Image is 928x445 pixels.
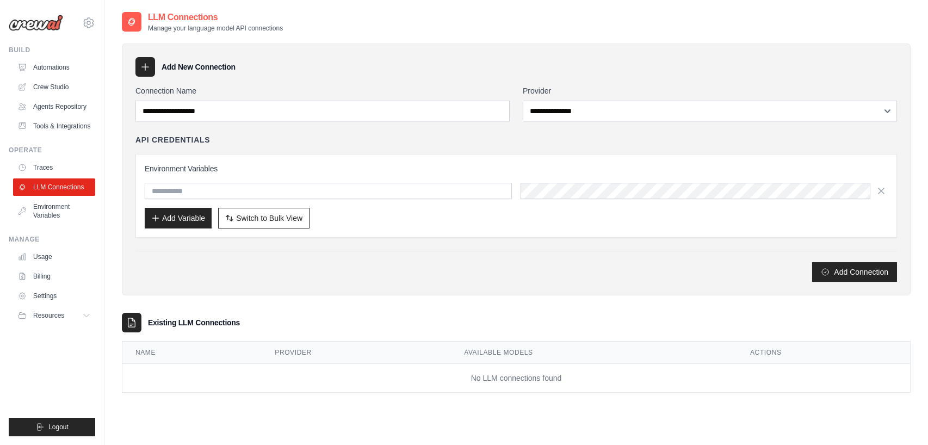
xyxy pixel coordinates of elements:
[13,248,95,265] a: Usage
[13,307,95,324] button: Resources
[13,198,95,224] a: Environment Variables
[9,418,95,436] button: Logout
[122,342,262,364] th: Name
[523,85,897,96] label: Provider
[812,262,897,282] button: Add Connection
[135,85,510,96] label: Connection Name
[9,15,63,31] img: Logo
[145,163,888,174] h3: Environment Variables
[451,342,737,364] th: Available Models
[9,235,95,244] div: Manage
[13,118,95,135] a: Tools & Integrations
[33,311,64,320] span: Resources
[13,287,95,305] a: Settings
[9,46,95,54] div: Build
[122,364,910,393] td: No LLM connections found
[737,342,910,364] th: Actions
[135,134,210,145] h4: API Credentials
[218,208,310,228] button: Switch to Bulk View
[48,423,69,431] span: Logout
[162,61,236,72] h3: Add New Connection
[148,24,283,33] p: Manage your language model API connections
[148,317,240,328] h3: Existing LLM Connections
[148,11,283,24] h2: LLM Connections
[13,268,95,285] a: Billing
[13,178,95,196] a: LLM Connections
[262,342,451,364] th: Provider
[13,78,95,96] a: Crew Studio
[13,159,95,176] a: Traces
[145,208,212,228] button: Add Variable
[13,59,95,76] a: Automations
[13,98,95,115] a: Agents Repository
[236,213,302,224] span: Switch to Bulk View
[9,146,95,154] div: Operate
